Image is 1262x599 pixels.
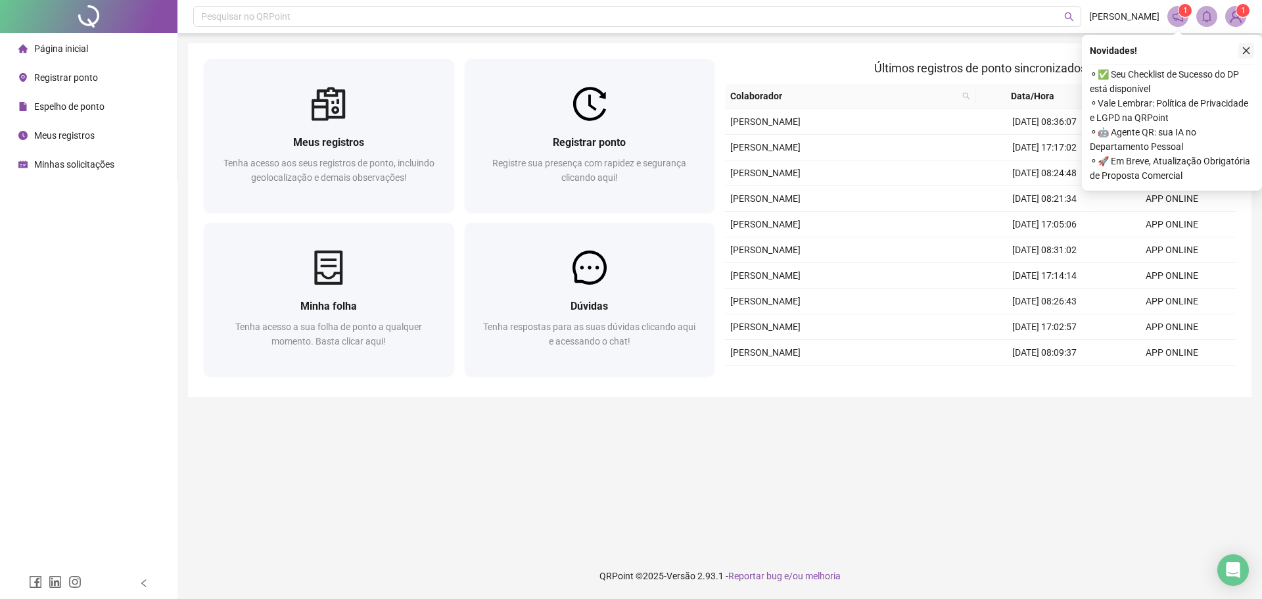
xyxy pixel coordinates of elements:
[981,237,1108,263] td: [DATE] 08:31:02
[1108,263,1236,289] td: APP ONLINE
[730,245,801,255] span: [PERSON_NAME]
[1226,7,1246,26] img: 95291
[981,366,1108,391] td: [DATE] 17:05:02
[465,223,715,376] a: DúvidasTenha respostas para as suas dúvidas clicando aqui e acessando o chat!
[1090,43,1137,58] span: Novidades !
[1108,314,1236,340] td: APP ONLINE
[34,101,105,112] span: Espelho de ponto
[139,579,149,588] span: left
[177,553,1262,599] footer: QRPoint © 2025 - 2.93.1 -
[960,86,973,106] span: search
[204,59,454,212] a: Meus registrosTenha acesso aos seus registros de ponto, incluindo geolocalização e demais observa...
[49,575,62,588] span: linkedin
[981,109,1108,135] td: [DATE] 08:36:07
[1183,6,1188,15] span: 1
[730,142,801,153] span: [PERSON_NAME]
[553,136,626,149] span: Registrar ponto
[1108,186,1236,212] td: APP ONLINE
[465,59,715,212] a: Registrar pontoRegistre sua presença com rapidez e segurança clicando aqui!
[981,263,1108,289] td: [DATE] 17:14:14
[1179,4,1192,17] sup: 1
[1090,154,1254,183] span: ⚬ 🚀 Em Breve, Atualização Obrigatória de Proposta Comercial
[1108,237,1236,263] td: APP ONLINE
[18,131,28,140] span: clock-circle
[1217,554,1249,586] div: Open Intercom Messenger
[981,135,1108,160] td: [DATE] 17:17:02
[1242,46,1251,55] span: close
[981,212,1108,237] td: [DATE] 17:05:06
[29,575,42,588] span: facebook
[235,322,422,347] span: Tenha acesso a sua folha de ponto a qualquer momento. Basta clicar aqui!
[18,44,28,53] span: home
[730,168,801,178] span: [PERSON_NAME]
[730,270,801,281] span: [PERSON_NAME]
[293,136,364,149] span: Meus registros
[730,116,801,127] span: [PERSON_NAME]
[874,61,1087,75] span: Últimos registros de ponto sincronizados
[1108,366,1236,391] td: APP ONLINE
[571,300,608,312] span: Dúvidas
[492,158,686,183] span: Registre sua presença com rapidez e segurança clicando aqui!
[981,186,1108,212] td: [DATE] 08:21:34
[981,160,1108,186] td: [DATE] 08:24:48
[981,289,1108,314] td: [DATE] 08:26:43
[1108,212,1236,237] td: APP ONLINE
[666,571,695,581] span: Versão
[68,575,82,588] span: instagram
[1201,11,1213,22] span: bell
[730,89,957,103] span: Colaborador
[18,102,28,111] span: file
[975,84,1101,109] th: Data/Hora
[981,314,1108,340] td: [DATE] 17:02:57
[34,130,95,141] span: Meus registros
[728,571,841,581] span: Reportar bug e/ou melhoria
[730,296,801,306] span: [PERSON_NAME]
[730,193,801,204] span: [PERSON_NAME]
[1090,125,1254,154] span: ⚬ 🤖 Agente QR: sua IA no Departamento Pessoal
[730,347,801,358] span: [PERSON_NAME]
[1064,12,1074,22] span: search
[1108,340,1236,366] td: APP ONLINE
[18,73,28,82] span: environment
[34,43,88,54] span: Página inicial
[981,89,1085,103] span: Data/Hora
[1090,96,1254,125] span: ⚬ Vale Lembrar: Política de Privacidade e LGPD na QRPoint
[1108,289,1236,314] td: APP ONLINE
[981,340,1108,366] td: [DATE] 08:09:37
[962,92,970,100] span: search
[1172,11,1184,22] span: notification
[730,219,801,229] span: [PERSON_NAME]
[1090,67,1254,96] span: ⚬ ✅ Seu Checklist de Sucesso do DP está disponível
[223,158,434,183] span: Tenha acesso aos seus registros de ponto, incluindo geolocalização e demais observações!
[483,322,695,347] span: Tenha respostas para as suas dúvidas clicando aqui e acessando o chat!
[1236,4,1250,17] sup: Atualize o seu contato no menu Meus Dados
[1241,6,1246,15] span: 1
[300,300,357,312] span: Minha folha
[1089,9,1159,24] span: [PERSON_NAME]
[18,160,28,169] span: schedule
[34,159,114,170] span: Minhas solicitações
[34,72,98,83] span: Registrar ponto
[730,322,801,332] span: [PERSON_NAME]
[204,223,454,376] a: Minha folhaTenha acesso a sua folha de ponto a qualquer momento. Basta clicar aqui!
